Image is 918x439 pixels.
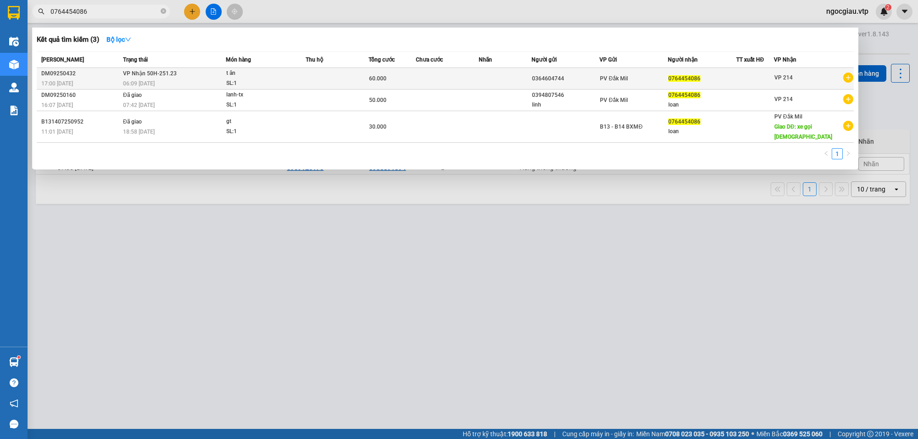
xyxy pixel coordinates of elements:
strong: Bộ lọc [106,36,131,43]
button: Bộ lọcdown [99,32,139,47]
span: close-circle [161,8,166,14]
img: warehouse-icon [9,37,19,46]
button: right [843,148,854,159]
div: loan [668,127,736,136]
span: close-circle [161,7,166,16]
span: 18:58 [DATE] [123,129,155,135]
div: loan [668,100,736,110]
img: warehouse-icon [9,60,19,69]
div: linh [532,100,599,110]
li: Next Page [843,148,854,159]
span: Người gửi [532,56,557,63]
span: PV Đắk Mil [774,113,802,120]
span: search [38,8,45,15]
div: gt [226,117,295,127]
div: B131407250952 [41,117,120,127]
span: plus-circle [843,73,853,83]
span: Tổng cước [369,56,395,63]
span: 0764454086 [668,75,700,82]
li: Previous Page [821,148,832,159]
span: Thu hộ [306,56,323,63]
span: 16:07 [DATE] [41,102,73,108]
div: 0364604744 [532,74,599,84]
span: Trạng thái [123,56,148,63]
div: DM09250160 [41,90,120,100]
span: PV Đắk Mil [600,75,628,82]
span: 30.000 [369,124,386,130]
div: t ân [226,68,295,79]
span: 0764454086 [668,118,700,125]
img: logo-vxr [8,6,20,20]
span: VP Nhận [774,56,796,63]
span: Món hàng [226,56,251,63]
sup: 1 [17,356,20,359]
a: 1 [832,149,842,159]
img: warehouse-icon [9,83,19,92]
span: Giao DĐ: xe gọi [DEMOGRAPHIC_DATA] [774,124,832,140]
input: Tìm tên, số ĐT hoặc mã đơn [50,6,159,17]
span: Chưa cước [416,56,443,63]
img: warehouse-icon [9,357,19,367]
div: DM09250432 [41,69,120,79]
span: question-circle [10,378,18,387]
span: 60.000 [369,75,386,82]
span: VP Nhận 50H-251.23 [123,70,177,77]
span: message [10,420,18,428]
div: SL: 1 [226,127,295,137]
span: PV Đắk Mil [600,97,628,103]
h3: Kết quả tìm kiếm ( 3 ) [37,35,99,45]
span: 17:00 [DATE] [41,80,73,87]
span: 11:01 [DATE] [41,129,73,135]
span: down [125,36,131,43]
span: 50.000 [369,97,386,103]
div: SL: 1 [226,79,295,89]
span: 07:42 [DATE] [123,102,155,108]
span: plus-circle [843,94,853,104]
span: [PERSON_NAME] [41,56,84,63]
span: Nhãn [479,56,492,63]
span: notification [10,399,18,408]
span: plus-circle [843,121,853,131]
span: TT xuất HĐ [736,56,764,63]
span: Người nhận [668,56,698,63]
span: 06:09 [DATE] [123,80,155,87]
div: SL: 1 [226,100,295,110]
span: VP 214 [774,74,793,81]
span: VP 214 [774,96,793,102]
span: Đã giao [123,92,142,98]
li: 1 [832,148,843,159]
img: solution-icon [9,106,19,115]
div: lanh-tx [226,90,295,100]
span: Đã giao [123,118,142,125]
span: left [823,151,829,156]
span: 0764454086 [668,92,700,98]
div: 0394807546 [532,90,599,100]
button: left [821,148,832,159]
span: VP Gửi [599,56,617,63]
span: right [845,151,851,156]
span: B13 - B14 BXMĐ [600,124,643,130]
